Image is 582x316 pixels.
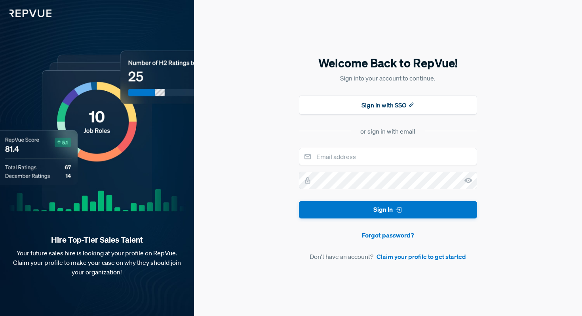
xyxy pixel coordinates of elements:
article: Don't have an account? [299,252,477,261]
a: Forgot password? [299,230,477,240]
div: or sign in with email [360,126,415,136]
button: Sign In [299,201,477,219]
a: Claim your profile to get started [377,252,466,261]
input: Email address [299,148,477,165]
p: Sign into your account to continue. [299,73,477,83]
h5: Welcome Back to RepVue! [299,55,477,71]
p: Your future sales hire is looking at your profile on RepVue. Claim your profile to make your case... [13,248,181,277]
strong: Hire Top-Tier Sales Talent [13,235,181,245]
button: Sign In with SSO [299,96,477,115]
